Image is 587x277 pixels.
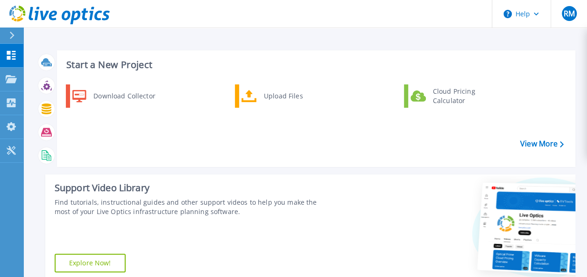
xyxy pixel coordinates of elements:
span: RM [563,10,574,17]
div: Upload Files [259,87,328,105]
a: Download Collector [66,84,162,108]
div: Cloud Pricing Calculator [428,87,497,105]
a: Cloud Pricing Calculator [404,84,500,108]
div: Download Collector [89,87,159,105]
a: Explore Now! [55,254,126,272]
a: View More [520,139,564,148]
h3: Start a New Project [66,60,563,70]
div: Find tutorials, instructional guides and other support videos to help you make the most of your L... [55,198,330,216]
div: Support Video Library [55,182,330,194]
a: Upload Files [235,84,331,108]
